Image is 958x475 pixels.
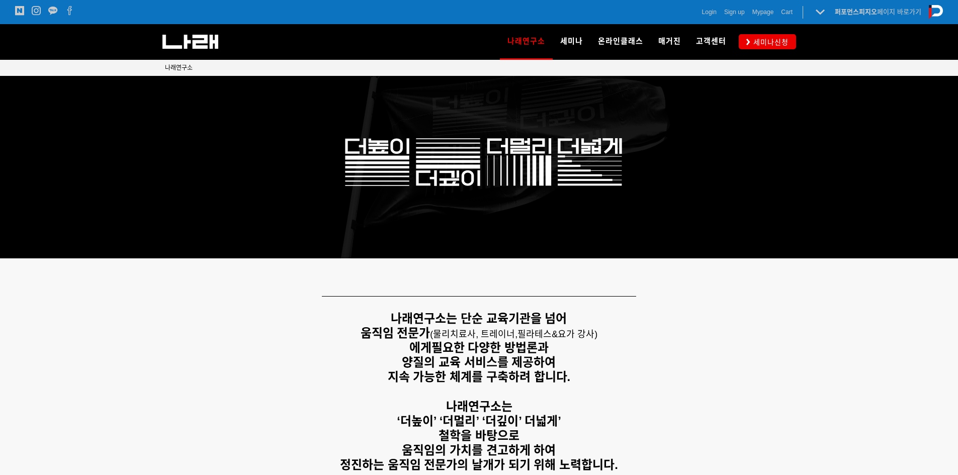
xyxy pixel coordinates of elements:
[688,24,734,59] a: 고객센터
[598,37,643,46] span: 온라인클래스
[439,429,519,442] strong: 철학을 바탕으로
[658,37,681,46] span: 매거진
[752,7,774,17] a: Mypage
[430,329,517,339] span: (
[500,24,553,59] a: 나래연구소
[431,341,549,354] strong: 필요한 다양한 방법론과
[696,37,726,46] span: 고객센터
[835,8,921,16] a: 퍼포먼스피지오페이지 바로가기
[165,63,193,73] a: 나래연구소
[781,7,793,17] a: Cart
[402,355,556,369] strong: 양질의 교육 서비스를 제공하여
[388,370,570,384] strong: 지속 가능한 체계를 구축하려 합니다.
[433,329,517,339] span: 물리치료사, 트레이너,
[507,33,545,49] span: 나래연구소
[409,341,431,354] strong: 에게
[402,443,556,457] strong: 움직임의 가치를 견고하게 하여
[724,7,745,17] a: Sign up
[750,37,789,47] span: 세미나신청
[165,64,193,71] span: 나래연구소
[560,37,583,46] span: 세미나
[397,414,561,428] strong: ‘더높이’ ‘더멀리’ ‘더깊이’ 더넓게’
[835,8,877,16] strong: 퍼포먼스피지오
[739,34,796,49] a: 세미나신청
[446,400,512,413] strong: 나래연구소는
[340,458,618,471] strong: 정진하는 움직임 전문가의 날개가 되기 위해 노력합니다.
[702,7,717,17] a: Login
[590,24,651,59] a: 온라인클래스
[361,326,430,340] strong: 움직임 전문가
[651,24,688,59] a: 매거진
[517,329,597,339] span: 필라테스&요가 강사)
[391,312,567,325] strong: 나래연구소는 단순 교육기관을 넘어
[553,24,590,59] a: 세미나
